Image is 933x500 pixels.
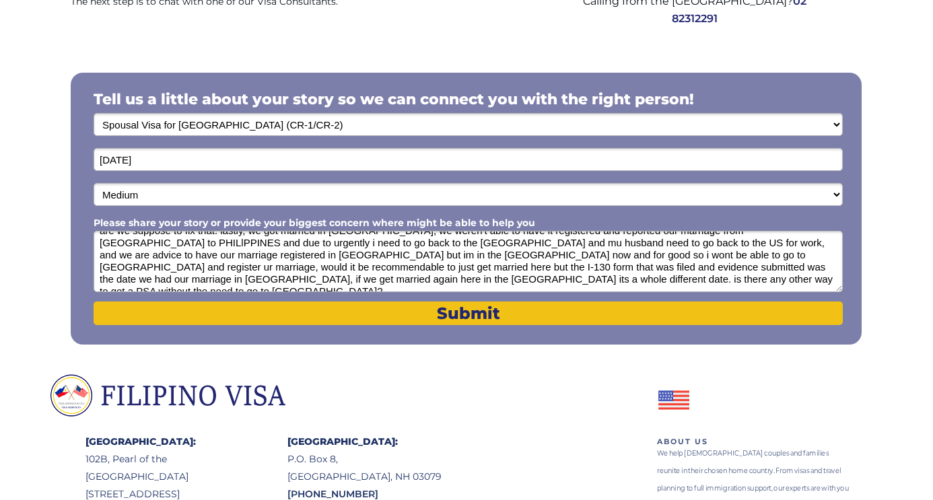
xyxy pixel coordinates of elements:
button: Submit [94,301,843,325]
span: Submit [94,303,843,323]
span: Tell us a little about your story so we can connect you with the right person! [94,90,694,108]
span: P.O. Box 8, [GEOGRAPHIC_DATA], NH 03079 [287,453,442,483]
span: [PHONE_NUMBER] [287,488,378,500]
span: [GEOGRAPHIC_DATA]: [85,435,196,448]
input: Date of Birth (mm/dd/yyyy) [94,148,843,171]
span: Please share your story or provide your biggest concern where might be able to help you [94,217,535,229]
span: ABOUT US [657,437,708,446]
span: [GEOGRAPHIC_DATA]: [287,435,398,448]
